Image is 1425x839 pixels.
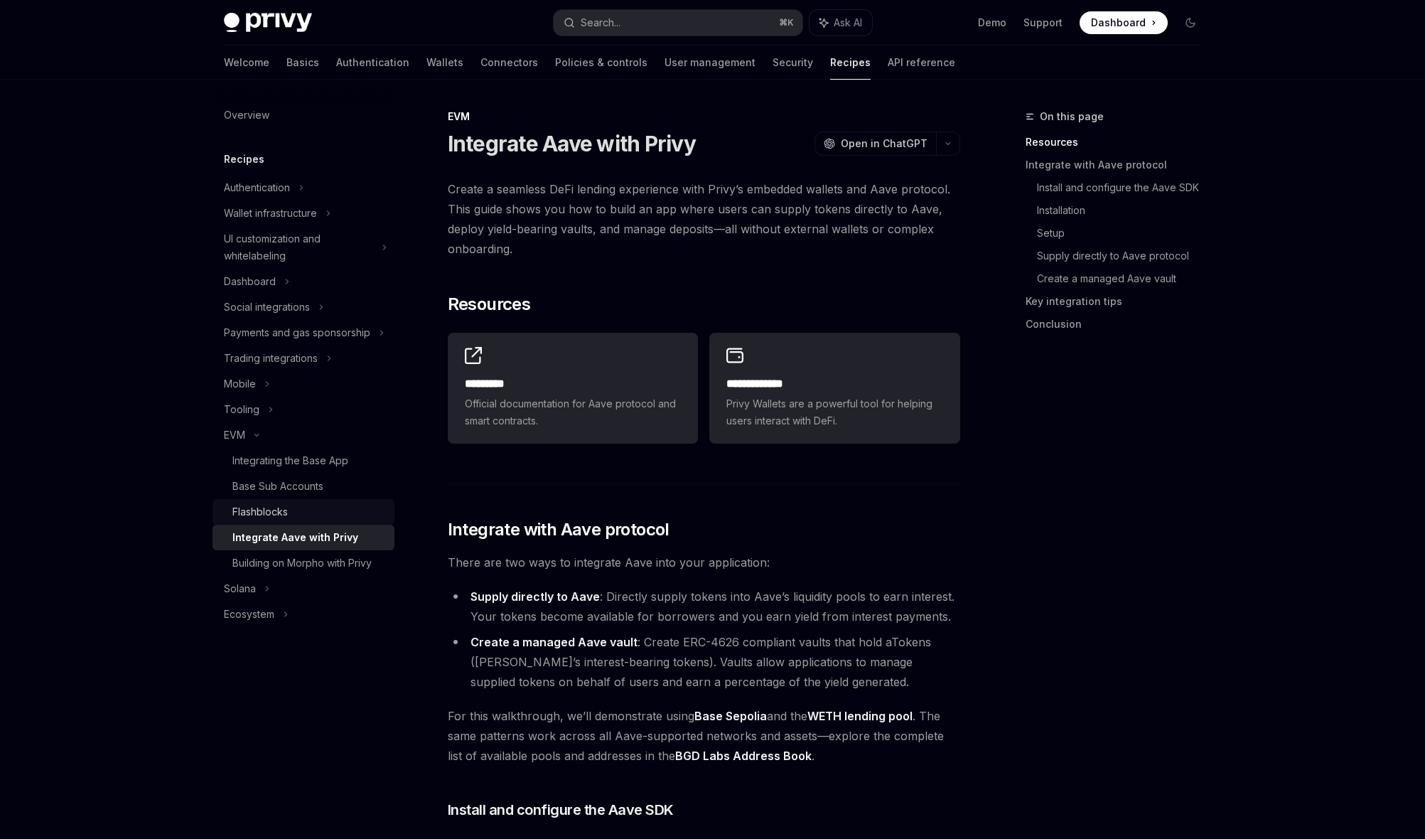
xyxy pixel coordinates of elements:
[232,503,288,520] div: Flashblocks
[213,474,394,499] a: Base Sub Accounts
[448,131,696,156] h1: Integrate Aave with Privy
[232,529,358,546] div: Integrate Aave with Privy
[888,46,955,80] a: API reference
[232,478,323,495] div: Base Sub Accounts
[213,448,394,474] a: Integrating the Base App
[480,46,538,80] a: Connectors
[807,709,913,723] strong: WETH lending pool
[224,375,256,392] div: Mobile
[213,550,394,576] a: Building on Morpho with Privy
[709,333,959,444] a: **** **** ***Privy Wallets are a powerful tool for helping users interact with DeFi.
[1080,11,1168,34] a: Dashboard
[448,706,960,766] span: For this walkthrough, we’ll demonstrate using and the . The same patterns work across all Aave-su...
[1037,222,1213,245] a: Setup
[581,14,620,31] div: Search...
[448,587,960,626] li: : Directly supply tokens into Aave’s liquidity pools to earn interest. Your tokens become availab...
[675,749,812,764] a: BGD Labs Address Book
[224,580,256,597] div: Solana
[448,293,531,316] span: Resources
[448,179,960,259] span: Create a seamless DeFi lending experience with Privy’s embedded wallets and Aave protocol. This g...
[779,17,794,28] span: ⌘ K
[773,46,813,80] a: Security
[232,555,372,572] div: Building on Morpho with Privy
[224,46,269,80] a: Welcome
[694,709,767,723] strong: Base Sepolia
[1026,154,1213,176] a: Integrate with Aave protocol
[465,395,681,429] span: Official documentation for Aave protocol and smart contracts.
[1037,267,1213,290] a: Create a managed Aave vault
[224,427,245,444] div: EVM
[448,333,698,444] a: **** ****Official documentation for Aave protocol and smart contracts.
[232,452,348,469] div: Integrating the Base App
[978,16,1006,30] a: Demo
[1023,16,1063,30] a: Support
[286,46,319,80] a: Basics
[1179,11,1202,34] button: Toggle dark mode
[448,800,674,820] span: Install and configure the Aave SDK
[448,518,670,541] span: Integrate with Aave protocol
[555,46,647,80] a: Policies & controls
[1037,176,1213,199] a: Install and configure the Aave SDK
[1037,245,1213,267] a: Supply directly to Aave protocol
[336,46,409,80] a: Authentication
[1026,131,1213,154] a: Resources
[213,525,394,550] a: Integrate Aave with Privy
[448,552,960,572] span: There are two ways to integrate Aave into your application:
[1037,199,1213,222] a: Installation
[814,132,936,156] button: Open in ChatGPT
[224,273,276,290] div: Dashboard
[448,109,960,124] div: EVM
[1040,108,1104,125] span: On this page
[1026,313,1213,336] a: Conclusion
[448,632,960,692] li: : Create ERC-4626 compliant vaults that hold aTokens ([PERSON_NAME]’s interest-bearing tokens). V...
[224,230,373,264] div: UI customization and whitelabeling
[224,179,290,196] div: Authentication
[1091,16,1146,30] span: Dashboard
[224,107,269,124] div: Overview
[470,635,638,649] strong: Create a managed Aave vault
[1026,290,1213,313] a: Key integration tips
[810,10,872,36] button: Ask AI
[426,46,463,80] a: Wallets
[726,395,942,429] span: Privy Wallets are a powerful tool for helping users interact with DeFi.
[554,10,802,36] button: Search...⌘K
[224,299,310,316] div: Social integrations
[224,606,274,623] div: Ecosystem
[224,205,317,222] div: Wallet infrastructure
[665,46,755,80] a: User management
[841,137,927,151] span: Open in ChatGPT
[834,16,862,30] span: Ask AI
[470,589,600,604] strong: Supply directly to Aave
[830,46,871,80] a: Recipes
[213,499,394,525] a: Flashblocks
[224,401,259,418] div: Tooling
[224,324,370,341] div: Payments and gas sponsorship
[213,102,394,128] a: Overview
[224,350,318,367] div: Trading integrations
[224,13,312,33] img: dark logo
[224,151,264,168] h5: Recipes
